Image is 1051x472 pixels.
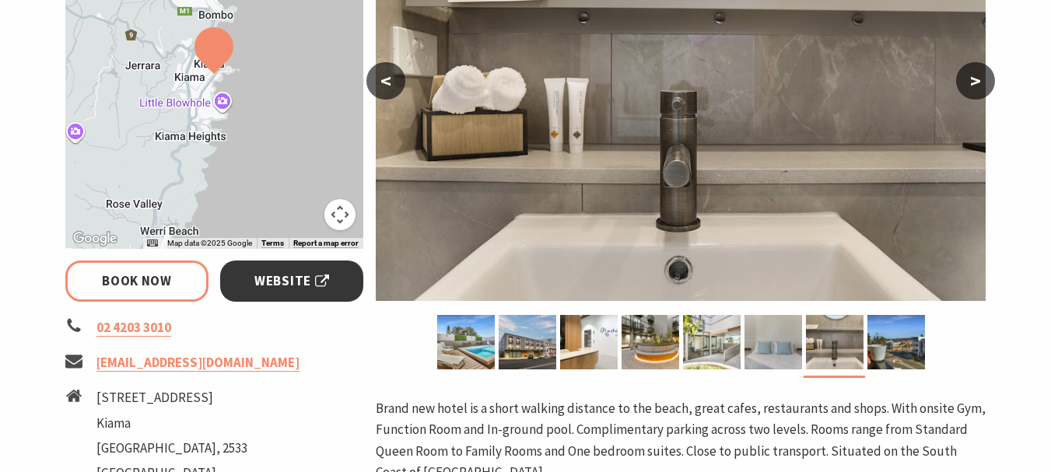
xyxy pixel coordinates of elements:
[147,238,158,249] button: Keyboard shortcuts
[956,62,995,100] button: >
[96,319,171,337] a: 02 4203 3010
[806,315,864,369] img: bathroom
[744,315,802,369] img: Beds
[499,315,556,369] img: Exterior
[69,229,121,249] img: Google
[96,354,300,372] a: [EMAIL_ADDRESS][DOMAIN_NAME]
[96,413,247,434] li: Kiama
[254,271,329,292] span: Website
[622,315,679,369] img: Courtyard
[324,199,356,230] button: Map camera controls
[867,315,925,369] img: View from Ocean Room, Juliette Balcony
[560,315,618,369] img: Reception and Foyer
[261,239,284,248] a: Terms (opens in new tab)
[65,260,209,302] a: Book Now
[167,239,252,247] span: Map data ©2025 Google
[96,438,247,459] li: [GEOGRAPHIC_DATA], 2533
[366,62,405,100] button: <
[96,387,247,408] li: [STREET_ADDRESS]
[220,260,364,302] a: Website
[683,315,741,369] img: Courtyard
[437,315,495,369] img: Pool
[293,239,359,248] a: Report a map error
[69,229,121,249] a: Open this area in Google Maps (opens a new window)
